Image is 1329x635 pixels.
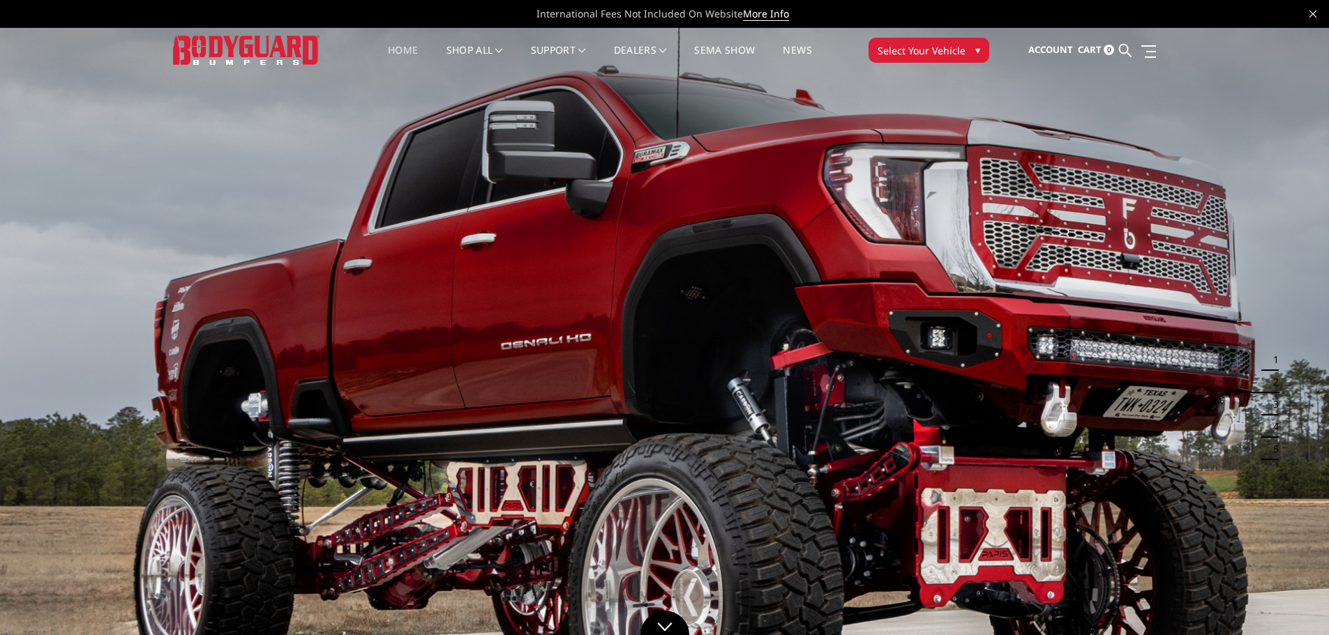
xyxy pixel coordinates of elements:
[1028,43,1073,56] span: Account
[173,36,320,64] img: BODYGUARD BUMPERS
[975,43,980,57] span: ▾
[1078,43,1102,56] span: Cart
[531,45,586,72] a: Support
[1265,438,1279,460] button: 5 of 5
[1265,415,1279,438] button: 4 of 5
[388,45,418,72] a: Home
[1259,568,1329,635] iframe: Chat Widget
[869,38,989,63] button: Select Your Vehicle
[973,76,1084,97] a: Sign out
[973,80,1012,92] span: Sign out
[1078,31,1114,69] a: Cart 0
[614,45,667,72] a: Dealers
[1265,393,1279,415] button: 3 of 5
[1104,45,1114,55] span: 0
[878,43,966,58] span: Select Your Vehicle
[783,45,811,72] a: News
[1265,349,1279,371] button: 1 of 5
[743,7,789,21] a: More Info
[1265,371,1279,393] button: 2 of 5
[1028,31,1073,69] a: Account
[640,611,689,635] a: Click to Down
[446,45,503,72] a: shop all
[694,45,755,72] a: SEMA Show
